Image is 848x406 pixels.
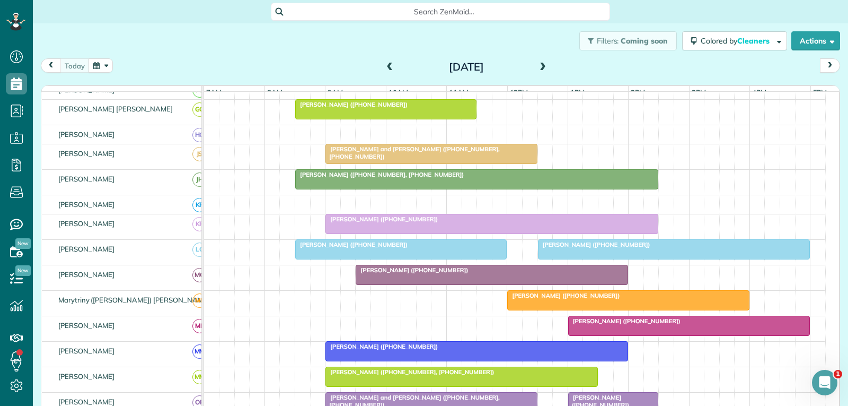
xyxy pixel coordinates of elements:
[192,217,207,231] span: KR
[15,265,31,276] span: New
[56,245,117,253] span: [PERSON_NAME]
[690,88,708,97] span: 3pm
[295,241,408,248] span: [PERSON_NAME] ([PHONE_NUMBER])
[325,215,438,223] span: [PERSON_NAME] ([PHONE_NUMBER])
[325,145,500,160] span: [PERSON_NAME] and [PERSON_NAME] ([PHONE_NUMBER], [PHONE_NUMBER])
[447,88,471,97] span: 11am
[56,85,117,94] span: [PERSON_NAME]
[56,270,117,279] span: [PERSON_NAME]
[192,319,207,333] span: ML
[325,88,345,97] span: 9am
[701,36,773,46] span: Colored by
[265,88,285,97] span: 8am
[791,31,840,50] button: Actions
[56,219,117,228] span: [PERSON_NAME]
[192,268,207,282] span: MG
[325,343,438,350] span: [PERSON_NAME] ([PHONE_NUMBER])
[295,101,408,108] span: [PERSON_NAME] ([PHONE_NUMBER])
[56,372,117,381] span: [PERSON_NAME]
[568,317,681,325] span: [PERSON_NAME] ([PHONE_NUMBER])
[192,293,207,308] span: ME
[737,36,771,46] span: Cleaners
[325,368,494,376] span: [PERSON_NAME] ([PHONE_NUMBER], [PHONE_NUMBER])
[192,128,207,142] span: HG
[355,266,469,274] span: [PERSON_NAME] ([PHONE_NUMBER])
[56,175,117,183] span: [PERSON_NAME]
[56,149,117,158] span: [PERSON_NAME]
[60,58,90,73] button: today
[812,370,837,395] iframe: Intercom live chat
[56,398,117,406] span: [PERSON_NAME]
[820,58,840,73] button: next
[56,347,117,355] span: [PERSON_NAME]
[750,88,768,97] span: 4pm
[568,88,587,97] span: 1pm
[192,344,207,359] span: MM
[629,88,647,97] span: 2pm
[56,130,117,139] span: [PERSON_NAME]
[192,198,207,212] span: KR
[192,102,207,117] span: GG
[508,88,531,97] span: 12pm
[56,296,211,304] span: Marytriny ([PERSON_NAME]) [PERSON_NAME]
[15,238,31,249] span: New
[682,31,787,50] button: Colored byCleaners
[834,370,842,378] span: 1
[204,88,224,97] span: 7am
[192,172,207,187] span: JH
[56,321,117,330] span: [PERSON_NAME]
[295,171,464,178] span: [PERSON_NAME] ([PHONE_NUMBER], [PHONE_NUMBER])
[400,61,533,73] h2: [DATE]
[621,36,668,46] span: Coming soon
[56,105,175,113] span: [PERSON_NAME] [PERSON_NAME]
[192,370,207,384] span: MM
[537,241,651,248] span: [PERSON_NAME] ([PHONE_NUMBER])
[507,292,620,299] span: [PERSON_NAME] ([PHONE_NUMBER])
[597,36,619,46] span: Filters:
[41,58,61,73] button: prev
[386,88,410,97] span: 10am
[192,147,207,161] span: JS
[811,88,829,97] span: 5pm
[192,243,207,257] span: LC
[56,200,117,209] span: [PERSON_NAME]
